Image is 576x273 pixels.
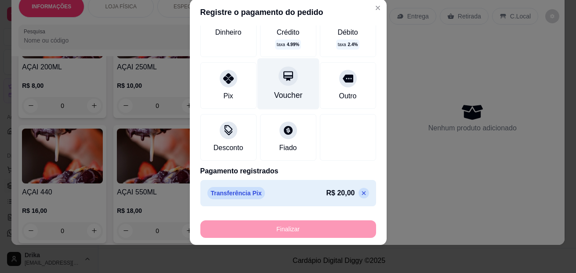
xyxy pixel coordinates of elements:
[287,41,299,48] span: 4.99 %
[371,1,385,15] button: Close
[326,188,355,198] p: R$ 20,00
[277,27,300,38] div: Crédito
[200,166,376,176] p: Pagamento registrados
[274,90,302,101] div: Voucher
[215,27,242,38] div: Dinheiro
[337,27,358,38] div: Débito
[339,91,356,101] div: Outro
[279,143,297,153] div: Fiado
[207,187,265,199] p: Transferência Pix
[338,41,358,48] p: taxa
[214,143,243,153] div: Desconto
[277,41,299,48] p: taxa
[223,91,233,101] div: Pix
[348,41,358,48] span: 2.4 %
